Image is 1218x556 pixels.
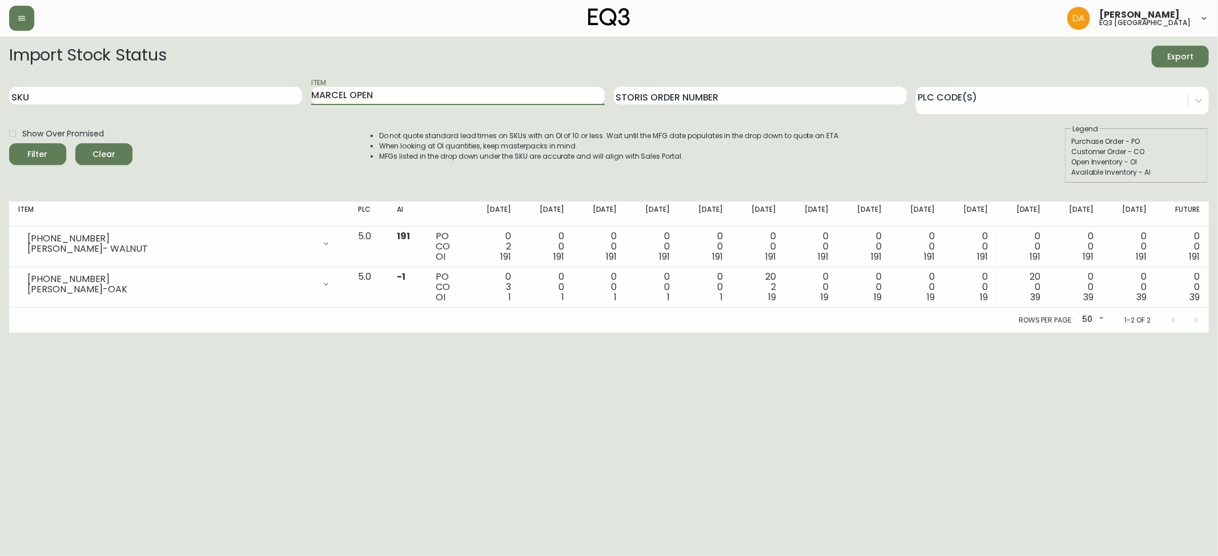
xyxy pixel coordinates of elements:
[794,272,829,303] div: 0 0
[500,250,511,263] span: 191
[785,202,838,227] th: [DATE]
[349,202,388,227] th: PLC
[582,272,617,303] div: 0 0
[953,231,988,262] div: 0 0
[1136,291,1147,304] span: 39
[768,291,776,304] span: 19
[379,151,841,162] li: MFGs listed in the drop down under the SKU are accurate and will align with Sales Portal.
[1006,231,1041,262] div: 0 0
[9,143,66,165] button: Filter
[1124,315,1151,325] p: 1-2 of 2
[9,202,349,227] th: Item
[1067,7,1090,30] img: dd1a7e8db21a0ac8adbf82b84ca05374
[18,231,340,256] div: [PHONE_NUMBER][PERSON_NAME]- WALNUT
[1031,291,1041,304] span: 39
[712,250,723,263] span: 191
[1083,291,1094,304] span: 39
[1059,272,1094,303] div: 0 0
[75,143,132,165] button: Clear
[1078,311,1106,329] div: 50
[606,250,617,263] span: 191
[1112,231,1147,262] div: 0 0
[476,231,511,262] div: 0 2
[900,231,935,262] div: 0 0
[635,231,670,262] div: 0 0
[18,272,340,297] div: [PHONE_NUMBER][PERSON_NAME]-OAK
[1071,124,1099,134] legend: Legend
[1165,272,1200,303] div: 0 0
[520,202,573,227] th: [DATE]
[379,131,841,141] li: Do not quote standard lead times on SKUs with an OI of 10 or less. Wait until the MFG date popula...
[847,231,882,262] div: 0 0
[349,267,388,308] td: 5.0
[588,8,630,26] img: logo
[573,202,626,227] th: [DATE]
[1071,157,1201,167] div: Open Inventory - OI
[1050,202,1103,227] th: [DATE]
[388,202,427,227] th: AI
[927,291,935,304] span: 19
[1071,167,1201,178] div: Available Inventory - AI
[874,291,882,304] span: 19
[467,202,520,227] th: [DATE]
[732,202,785,227] th: [DATE]
[794,231,829,262] div: 0 0
[9,46,166,67] h2: Import Stock Status
[508,291,511,304] span: 1
[871,250,882,263] span: 191
[1099,19,1191,26] h5: eq3 [GEOGRAPHIC_DATA]
[924,250,935,263] span: 191
[1103,202,1156,227] th: [DATE]
[847,272,882,303] div: 0 0
[561,291,564,304] span: 1
[436,272,459,303] div: PO CO
[1099,10,1180,19] span: [PERSON_NAME]
[436,231,459,262] div: PO CO
[1152,46,1209,67] button: Export
[27,274,315,284] div: [PHONE_NUMBER]
[818,250,829,263] span: 191
[436,250,446,263] span: OI
[436,291,446,304] span: OI
[1189,291,1200,304] span: 39
[529,231,564,262] div: 0 0
[22,128,104,140] span: Show Over Promised
[1059,231,1094,262] div: 0 0
[997,202,1050,227] th: [DATE]
[688,272,723,303] div: 0 0
[667,291,670,304] span: 1
[980,291,988,304] span: 19
[900,272,935,303] div: 0 0
[476,272,511,303] div: 0 3
[953,272,988,303] div: 0 0
[659,250,670,263] span: 191
[1071,147,1201,157] div: Customer Order - CO
[28,147,48,162] div: Filter
[27,233,315,244] div: [PHONE_NUMBER]
[614,291,617,304] span: 1
[1071,136,1201,147] div: Purchase Order - PO
[720,291,723,304] span: 1
[397,229,410,243] span: 191
[626,202,679,227] th: [DATE]
[1019,315,1073,325] p: Rows per page:
[1189,250,1200,263] span: 191
[1161,50,1200,64] span: Export
[85,147,123,162] span: Clear
[27,284,315,295] div: [PERSON_NAME]-OAK
[977,250,988,263] span: 191
[821,291,829,304] span: 19
[838,202,891,227] th: [DATE]
[582,231,617,262] div: 0 0
[553,250,564,263] span: 191
[1156,202,1209,227] th: Future
[397,270,405,283] span: -1
[891,202,944,227] th: [DATE]
[1006,272,1041,303] div: 20 0
[944,202,997,227] th: [DATE]
[1112,272,1147,303] div: 0 0
[679,202,732,227] th: [DATE]
[765,250,776,263] span: 191
[27,244,315,254] div: [PERSON_NAME]- WALNUT
[688,231,723,262] div: 0 0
